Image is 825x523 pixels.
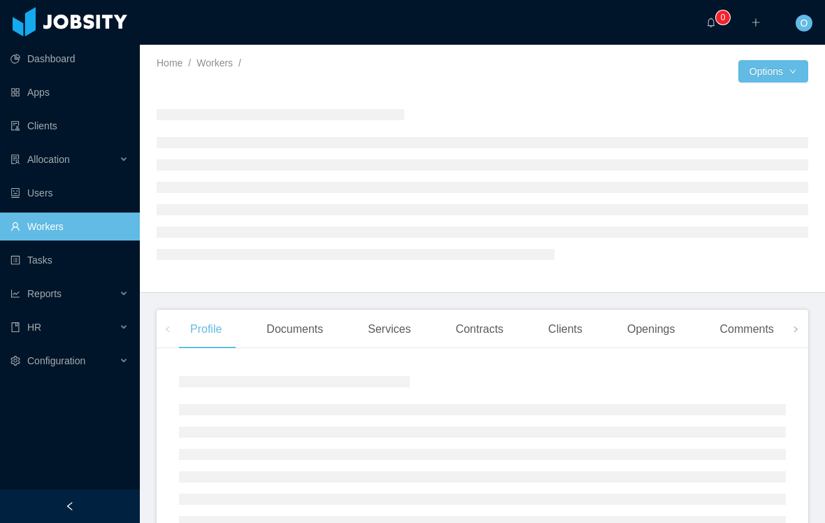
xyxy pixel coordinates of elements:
i: icon: solution [10,155,20,164]
i: icon: right [792,326,799,333]
span: O [801,15,808,31]
span: Allocation [27,154,70,165]
a: Home [157,57,182,69]
div: Clients [537,310,594,349]
span: / [238,57,241,69]
span: / [188,57,191,69]
span: Reports [27,288,62,299]
div: Contracts [445,310,515,349]
i: icon: left [164,326,171,333]
div: Comments [709,310,785,349]
div: Profile [179,310,233,349]
a: icon: robotUsers [10,179,129,207]
i: icon: bell [706,17,716,27]
i: icon: plus [751,17,761,27]
a: icon: appstoreApps [10,78,129,106]
div: Openings [616,310,687,349]
i: icon: setting [10,356,20,366]
div: Documents [255,310,334,349]
i: icon: line-chart [10,289,20,299]
a: icon: userWorkers [10,213,129,241]
sup: 0 [716,10,730,24]
span: Configuration [27,355,85,366]
a: Workers [196,57,233,69]
a: icon: profileTasks [10,246,129,274]
i: icon: book [10,322,20,332]
div: Services [357,310,422,349]
a: icon: pie-chartDashboard [10,45,129,73]
span: HR [27,322,41,333]
button: Optionsicon: down [738,60,808,83]
a: icon: auditClients [10,112,129,140]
